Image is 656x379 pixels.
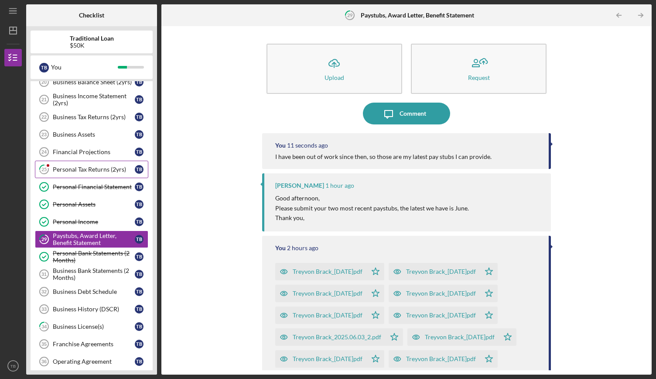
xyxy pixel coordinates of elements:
div: Treyvon Brack_[DATE]pdf [425,334,495,341]
div: T B [135,165,143,174]
div: Financial Projections [53,148,135,155]
a: 29Paystubs, Award Letter, Benefit StatementTB [35,231,148,248]
div: Upload [325,74,344,81]
div: I have been out of work since then, so those are my latest pay stubs I can provide. [275,153,492,160]
tspan: 22 [41,114,47,120]
tspan: 36 [41,359,47,364]
button: Treyvon Brack_[DATE]pdf [389,350,498,368]
div: Treyvon Brack_2025.06.03_2.pdf [293,334,381,341]
time: 2025-08-21 17:19 [287,142,328,149]
div: Business Tax Returns (2yrs) [53,114,135,121]
div: Treyvon Brack_[DATE]pdf [293,290,362,297]
div: Business Debt Schedule [53,288,135,295]
tspan: 23 [41,132,47,137]
button: Comment [363,103,450,124]
tspan: 24 [41,149,47,155]
button: Treyvon Brack_[DATE]pdf [407,328,516,346]
button: Treyvon Brack_[DATE]pdf [275,307,384,324]
button: Upload [266,44,402,94]
p: Please submit your two most recent paystubs, the latest we have is June. [275,203,469,213]
div: T B [135,95,143,104]
button: Treyvon Brack_[DATE]pdf [389,285,498,302]
tspan: 21 [41,97,47,102]
div: You [275,142,286,149]
div: Treyvon Brack_[DATE]pdf [406,312,476,319]
tspan: 34 [41,324,47,330]
div: Treyvon Brack_[DATE]pdf [406,268,476,275]
time: 2025-08-21 14:49 [287,245,318,252]
div: Treyvon Brack_[DATE]pdf [406,355,476,362]
div: Franchise Agreements [53,341,135,348]
a: 20Business Balance Sheet (2yrs)TB [35,73,148,91]
a: 24Financial ProjectionsTB [35,143,148,161]
div: Treyvon Brack_[DATE]pdf [293,268,362,275]
tspan: 35 [41,341,47,347]
div: T B [135,322,143,331]
a: Personal Bank Statements (2 Months)TB [35,248,148,265]
tspan: 31 [41,272,47,277]
a: 23Business AssetsTB [35,126,148,143]
b: Paystubs, Award Letter, Benefit Statement [361,12,474,19]
a: Personal AssetsTB [35,196,148,213]
a: 21Business Income Statement (2yrs)TB [35,91,148,108]
a: 33Business History (DSCR)TB [35,300,148,318]
div: T B [39,63,49,72]
div: Personal Income [53,218,135,225]
text: TB [10,364,16,369]
a: 25Personal Tax Returns (2yrs)TB [35,161,148,178]
div: Business History (DSCR) [53,306,135,313]
div: You [51,60,118,75]
div: Business Assets [53,131,135,138]
div: $50K [70,42,114,49]
div: T B [135,235,143,244]
div: Business Balance Sheet (2yrs) [53,79,135,86]
div: T B [135,270,143,279]
button: Treyvon Brack_[DATE]pdf [275,285,384,302]
div: You [275,245,286,252]
div: Personal Tax Returns (2yrs) [53,166,135,173]
div: T B [135,78,143,86]
div: Business Bank Statements (2 Months) [53,267,135,281]
div: Paystubs, Award Letter, Benefit Statement [53,232,135,246]
button: Treyvon Brack_[DATE]pdf [389,307,498,324]
div: T B [135,130,143,139]
div: Treyvon Brack_[DATE]pdf [293,312,362,319]
a: Personal IncomeTB [35,213,148,231]
div: T B [135,183,143,191]
a: Personal Financial StatementTB [35,178,148,196]
b: Checklist [79,12,104,19]
tspan: 33 [41,307,47,312]
div: Personal Bank Statements (2 Months) [53,250,135,264]
div: T B [135,200,143,209]
div: Comment [400,103,426,124]
a: 22Business Tax Returns (2yrs)TB [35,108,148,126]
div: T B [135,340,143,348]
div: T B [135,305,143,314]
a: 31Business Bank Statements (2 Months)TB [35,265,148,283]
tspan: 25 [41,167,47,172]
div: T B [135,252,143,261]
div: T B [135,217,143,226]
b: Traditional Loan [70,35,114,42]
div: T B [135,113,143,121]
p: Good afternoon, [275,193,469,203]
button: TB [4,357,22,375]
div: Treyvon Brack_[DATE]pdf [293,355,362,362]
div: T B [135,357,143,366]
p: Thank you, [275,213,469,223]
tspan: 29 [41,237,47,242]
div: Personal Financial Statement [53,183,135,190]
tspan: 29 [347,12,353,18]
button: Treyvon Brack_[DATE]pdf [275,350,384,368]
div: Operating Agreement [53,358,135,365]
div: Business Income Statement (2yrs) [53,93,135,107]
button: Treyvon Brack_[DATE]pdf [389,263,498,280]
button: Treyvon Brack_[DATE]pdf [275,263,384,280]
tspan: 20 [41,79,47,85]
button: Treyvon Brack_2025.06.03_2.pdf [275,328,403,346]
div: Request [468,74,490,81]
a: 35Franchise AgreementsTB [35,335,148,353]
a: 36Operating AgreementTB [35,353,148,370]
div: [PERSON_NAME] [275,182,324,189]
div: Personal Assets [53,201,135,208]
